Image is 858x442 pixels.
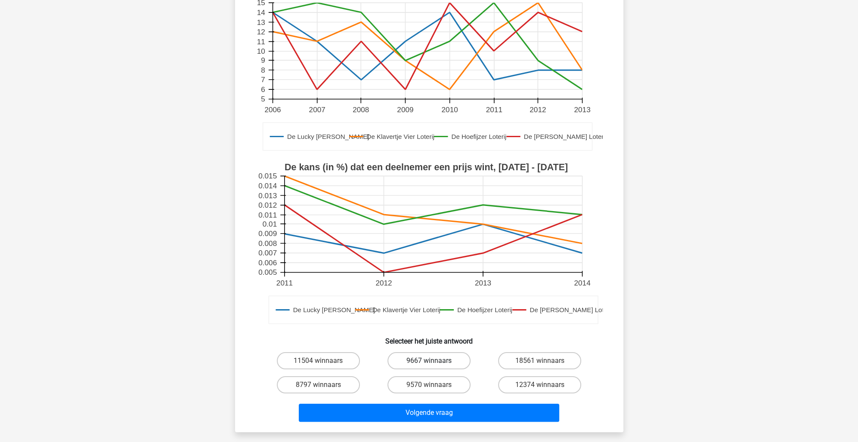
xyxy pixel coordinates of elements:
[457,306,512,313] text: De Hoefijzer Loterij
[387,376,471,393] label: 9570 winnaars
[486,105,502,114] text: 2011
[397,105,413,114] text: 2009
[441,105,458,114] text: 2010
[530,306,612,313] text: De [PERSON_NAME] Loterij
[574,105,590,114] text: 2013
[258,268,277,277] text: 0.005
[264,105,281,114] text: 2006
[498,352,581,369] label: 18561 winnaars
[277,352,360,369] label: 11504 winnaars
[287,133,369,140] text: De Lucky [PERSON_NAME]
[261,56,265,64] text: 9
[258,172,277,181] text: 0.015
[258,258,277,267] text: 0.006
[258,229,277,238] text: 0.009
[375,279,392,287] text: 2012
[474,279,491,287] text: 2013
[523,133,606,140] text: De [PERSON_NAME] Loterij
[276,279,292,287] text: 2011
[258,181,277,190] text: 0.014
[299,404,559,422] button: Volgende vraag
[258,201,277,209] text: 0.012
[261,85,265,94] text: 6
[387,352,471,369] label: 9667 winnaars
[277,376,360,393] label: 8797 winnaars
[257,18,265,27] text: 13
[257,37,265,46] text: 11
[261,75,265,84] text: 7
[574,279,591,287] text: 2014
[258,191,277,200] text: 0.013
[451,133,506,140] text: De Hoefijzer Loterij
[257,28,265,36] text: 12
[258,211,277,219] text: 0.011
[249,330,610,345] h6: Selecteer het juiste antwoord
[284,162,567,172] text: De kans (in %) dat een deelnemer een prijs wint, [DATE] - [DATE]
[258,239,277,248] text: 0.008
[366,133,434,140] text: De Klavertje Vier Loterij
[353,105,369,114] text: 2008
[372,306,440,313] text: De Klavertje Vier Loterij
[257,47,265,55] text: 10
[257,8,265,17] text: 14
[498,376,581,393] label: 12374 winnaars
[293,306,375,313] text: De Lucky [PERSON_NAME]
[261,66,265,74] text: 8
[258,249,277,257] text: 0.007
[262,220,276,228] text: 0.01
[530,105,546,114] text: 2012
[261,95,265,104] text: 5
[309,105,325,114] text: 2007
